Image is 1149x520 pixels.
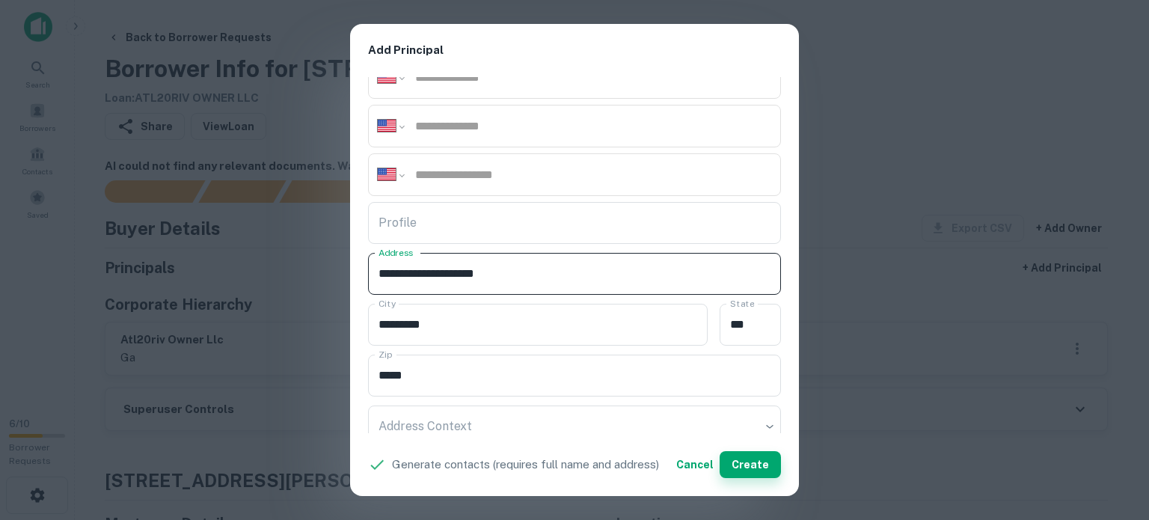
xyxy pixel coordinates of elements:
label: City [379,297,396,310]
label: Address [379,246,413,259]
p: Generate contacts (requires full name and address) [392,456,659,474]
h2: Add Principal [350,24,799,77]
button: Create [720,451,781,478]
label: Zip [379,348,392,361]
div: ​ [368,406,781,447]
label: State [730,297,754,310]
iframe: Chat Widget [1074,400,1149,472]
button: Cancel [670,451,720,478]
